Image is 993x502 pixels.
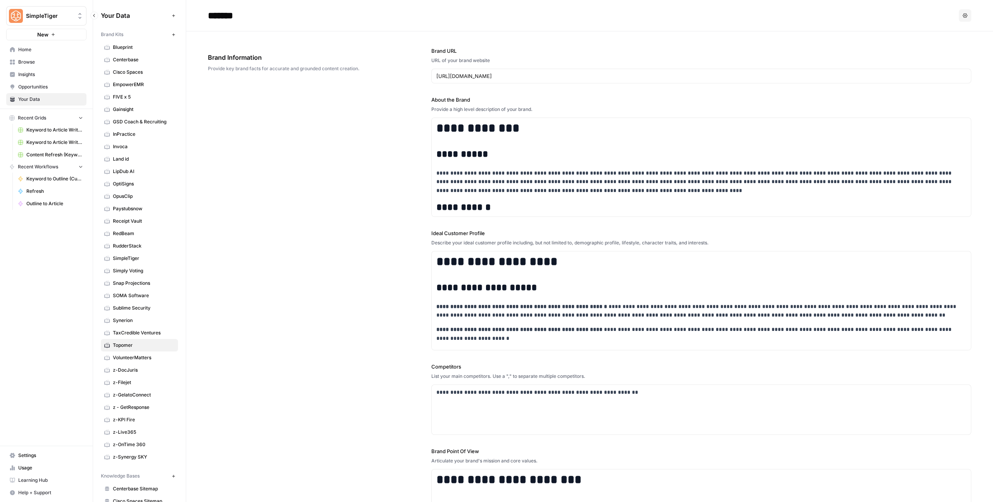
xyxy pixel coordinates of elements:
[113,131,175,138] span: InPractice
[113,69,175,76] span: Cisco Spaces
[101,66,178,78] a: Cisco Spaces
[6,6,86,26] button: Workspace: SimpleTiger
[101,265,178,277] a: Simply Voting
[101,314,178,327] a: Synerion
[6,68,86,81] a: Insights
[113,354,175,361] span: VolunteerMatters
[6,81,86,93] a: Opportunities
[101,227,178,240] a: RedBeam
[26,139,83,146] span: Keyword to Article Writer (I-Q)
[113,255,175,262] span: SimpleTiger
[6,56,86,68] a: Browse
[113,342,175,349] span: Topomer
[113,292,175,299] span: SOMA Software
[113,267,175,274] span: Simply Voting
[101,426,178,438] a: z-Live365
[431,363,971,370] label: Competitors
[113,454,175,460] span: z-Synergy SKY
[101,277,178,289] a: Snap Projections
[101,351,178,364] a: VolunteerMatters
[14,136,86,149] a: Keyword to Article Writer (I-Q)
[18,163,58,170] span: Recent Workflows
[6,449,86,462] a: Settings
[14,197,86,210] a: Outline to Article
[26,175,83,182] span: Keyword to Outline (Current)
[14,185,86,197] a: Refresh
[18,71,83,78] span: Insights
[26,188,83,195] span: Refresh
[18,96,83,103] span: Your Data
[101,302,178,314] a: Sublime Security
[101,327,178,339] a: TaxCredible Ventures
[113,44,175,51] span: Blueprint
[6,486,86,499] button: Help + Support
[113,118,175,125] span: GSD Coach & Recruiting
[436,72,966,80] input: www.sundaysoccer.com
[101,153,178,165] a: Land id
[113,56,175,63] span: Centerbase
[101,215,178,227] a: Receipt Vault
[431,373,971,380] div: List your main competitors. Use a "," to separate multiple competitors.
[113,416,175,423] span: z-KPI Fire
[6,474,86,486] a: Learning Hub
[113,168,175,175] span: LipDub AI
[113,441,175,448] span: z-OnTime 360
[113,404,175,411] span: z - GetResponse
[113,367,175,374] span: z-DocJuris
[9,9,23,23] img: SimpleTiger Logo
[113,280,175,287] span: Snap Projections
[18,83,83,90] span: Opportunities
[101,116,178,128] a: GSD Coach & Recruiting
[14,149,86,161] a: Content Refresh (Keyword -> Outline Recs)
[18,46,83,53] span: Home
[101,203,178,215] a: Paystubsnow
[101,31,123,38] span: Brand Kits
[6,93,86,106] a: Your Data
[431,239,971,246] div: Describe your ideal customer profile including, but not limited to, demographic profile, lifestyl...
[113,156,175,163] span: Land id
[101,190,178,203] a: OpusClip
[101,473,140,479] span: Knowledge Bases
[113,143,175,150] span: Invoca
[113,379,175,386] span: z-Filejet
[113,429,175,436] span: z-Live365
[113,391,175,398] span: z-GelatoConnect
[26,12,73,20] span: SimpleTiger
[101,240,178,252] a: RudderStack
[18,452,83,459] span: Settings
[101,140,178,153] a: Invoca
[26,151,83,158] span: Content Refresh (Keyword -> Outline Recs)
[101,389,178,401] a: z-GelatoConnect
[26,126,83,133] span: Keyword to Article Writer (A-H)
[431,57,971,64] div: URL of your brand website
[113,242,175,249] span: RudderStack
[113,106,175,113] span: Gainsight
[101,165,178,178] a: LipDub AI
[113,93,175,100] span: FIVE x 5
[18,477,83,484] span: Learning Hub
[113,317,175,324] span: Synerion
[431,447,971,455] label: Brand Point Of View
[37,31,48,38] span: New
[113,305,175,312] span: Sublime Security
[113,485,175,492] span: Centerbase Sitemap
[14,173,86,185] a: Keyword to Outline (Current)
[6,43,86,56] a: Home
[101,376,178,389] a: z-Filejet
[431,229,971,237] label: Ideal Customer Profile
[6,462,86,474] a: Usage
[431,457,971,464] div: Articulate your brand's mission and core values.
[113,329,175,336] span: TaxCredible Ventures
[101,91,178,103] a: FIVE x 5
[101,414,178,426] a: z-KPI Fire
[101,339,178,351] a: Topomer
[113,230,175,237] span: RedBeam
[101,252,178,265] a: SimpleTiger
[18,114,46,121] span: Recent Grids
[26,200,83,207] span: Outline to Article
[101,103,178,116] a: Gainsight
[101,178,178,190] a: OptiSigns
[113,193,175,200] span: OpusClip
[101,41,178,54] a: Blueprint
[101,128,178,140] a: InPractice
